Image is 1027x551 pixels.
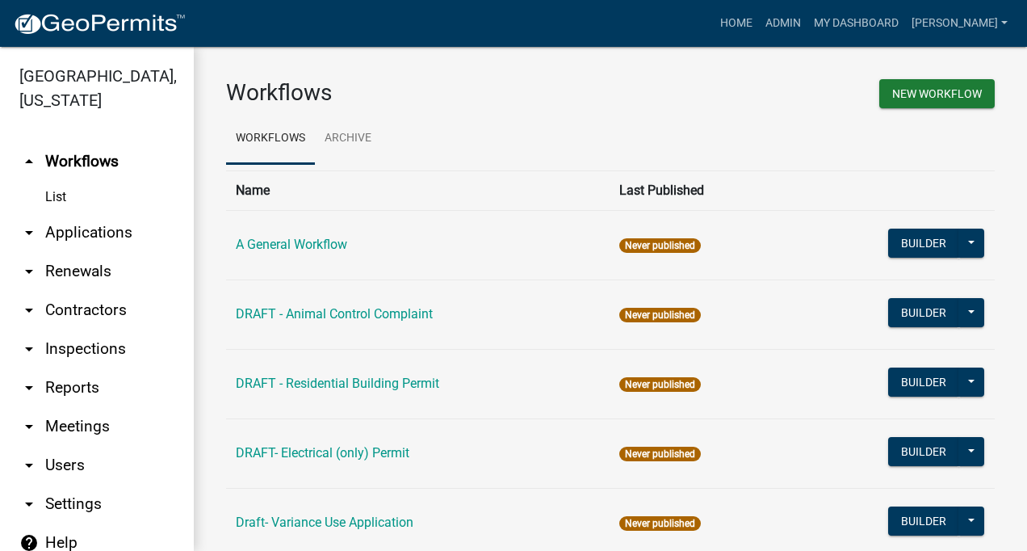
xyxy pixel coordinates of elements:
a: DRAFT - Animal Control Complaint [236,306,433,322]
button: Builder [888,368,959,397]
span: Never published [619,238,701,253]
a: DRAFT - Residential Building Permit [236,376,439,391]
i: arrow_drop_down [19,301,39,320]
i: arrow_drop_down [19,339,39,359]
i: arrow_drop_down [19,378,39,397]
i: arrow_drop_down [19,456,39,475]
a: DRAFT- Electrical (only) Permit [236,445,409,461]
span: Never published [619,447,701,461]
th: Last Published [610,170,846,210]
button: New Workflow [879,79,995,108]
button: Builder [888,298,959,327]
i: arrow_drop_down [19,417,39,436]
span: Never published [619,308,701,322]
i: arrow_drop_down [19,262,39,281]
button: Builder [888,229,959,258]
a: Archive [315,113,381,165]
th: Name [226,170,610,210]
a: Draft- Variance Use Application [236,515,413,530]
a: My Dashboard [807,8,905,39]
button: Builder [888,507,959,536]
a: [PERSON_NAME] [905,8,1014,39]
button: Builder [888,437,959,466]
i: arrow_drop_down [19,494,39,514]
i: arrow_drop_down [19,223,39,242]
a: Workflows [226,113,315,165]
span: Never published [619,377,701,392]
a: A General Workflow [236,237,347,252]
i: arrow_drop_up [19,152,39,171]
a: Home [714,8,759,39]
span: Never published [619,516,701,531]
a: Admin [759,8,807,39]
h3: Workflows [226,79,598,107]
